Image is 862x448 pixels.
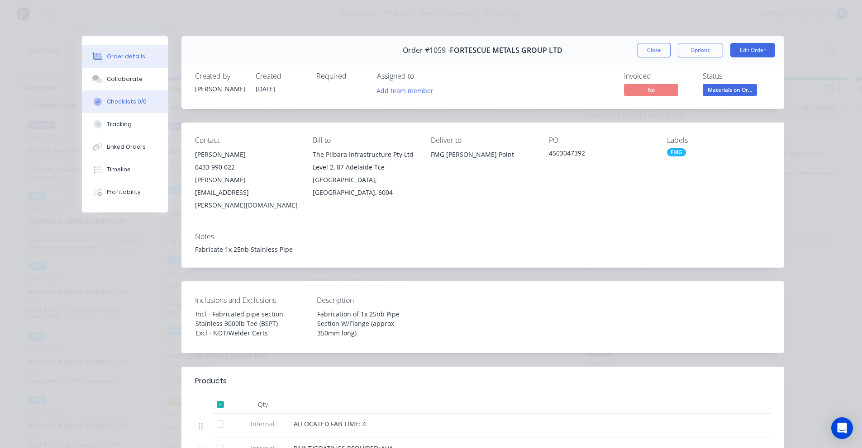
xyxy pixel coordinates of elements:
div: FMG [PERSON_NAME] Point [431,148,534,177]
span: No [624,84,678,95]
div: Created by [195,72,245,80]
button: Profitability [82,181,168,203]
div: Open Intercom Messenger [831,417,853,439]
div: Collaborate [107,75,143,83]
button: Options [678,43,723,57]
div: Timeline [107,165,131,174]
span: ALLOCATED FAB TIME: 4 [294,420,366,428]
button: Edit Order [730,43,775,57]
div: Incl - Fabricated pipe section Stainless 3000lb Tee (BSPT) Excl - NDT/Welder Certs [188,307,301,340]
span: Materials on Or... [703,84,757,95]
button: Linked Orders [82,136,168,158]
div: Order details [107,52,145,61]
button: Collaborate [82,68,168,90]
div: Linked Orders [107,143,146,151]
span: Internal [239,419,286,429]
span: FORTESCUE METALS GROUP LTD [450,46,562,55]
label: Inclusions and Exclusions [195,295,308,306]
div: Deliver to [431,136,534,145]
button: Tracking [82,113,168,136]
button: Close [638,43,671,57]
div: Created [256,72,305,80]
div: Tracking [107,120,132,128]
div: FMG [PERSON_NAME] Point [431,148,534,161]
div: Bill to [313,136,416,145]
div: PO [549,136,652,145]
div: [GEOGRAPHIC_DATA], [GEOGRAPHIC_DATA], 6004 [313,174,416,199]
div: Labels [667,136,771,145]
div: Checklists 0/0 [107,98,147,106]
div: The Pilbara Infrastructure Pty Ltd Level 2, 87 Adelaide Tce [313,148,416,174]
div: [PERSON_NAME]0433 990 022[PERSON_NAME][EMAIL_ADDRESS][PERSON_NAME][DOMAIN_NAME] [195,148,299,212]
div: Profitability [107,188,141,196]
label: Description [317,295,430,306]
div: Invoiced [624,72,692,80]
div: The Pilbara Infrastructure Pty Ltd Level 2, 87 Adelaide Tce[GEOGRAPHIC_DATA], [GEOGRAPHIC_DATA], ... [313,148,416,199]
div: Status [703,72,771,80]
button: Add team member [371,84,438,96]
button: Checklists 0/0 [82,90,168,113]
div: Contact [195,136,299,145]
div: FMG [667,148,686,156]
div: Fabricate 1x 25nb Stainless Pipe [195,245,771,254]
div: Qty [236,396,290,414]
div: [PERSON_NAME][EMAIL_ADDRESS][PERSON_NAME][DOMAIN_NAME] [195,174,299,212]
div: Assigned to [377,72,467,80]
div: 0433 990 022 [195,161,299,174]
div: Products [195,376,227,387]
button: Order details [82,45,168,68]
span: [DATE] [256,85,276,93]
div: [PERSON_NAME] [195,148,299,161]
div: Notes [195,232,771,241]
button: Materials on Or... [703,84,757,98]
div: Fabrication of 1x 25nb Pipe Section W/Flange (approx 350mm long) [310,307,423,340]
div: 4503047392 [549,148,652,161]
button: Add team member [377,84,438,96]
span: Order #1059 - [403,46,450,55]
button: Timeline [82,158,168,181]
div: Required [316,72,366,80]
div: [PERSON_NAME] [195,84,245,94]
